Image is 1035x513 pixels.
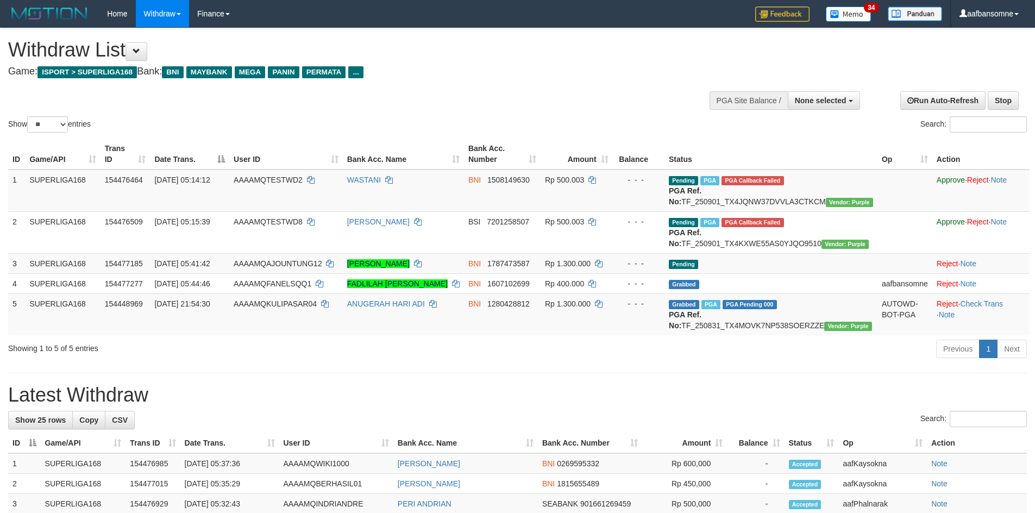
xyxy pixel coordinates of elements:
img: Feedback.jpg [755,7,810,22]
span: 34 [864,3,879,12]
span: Copy 1607102699 to clipboard [487,279,530,288]
span: [DATE] 05:15:39 [154,217,210,226]
th: Trans ID: activate to sort column ascending [101,139,150,170]
span: Vendor URL: https://trx4.1velocity.biz [824,322,871,331]
th: Status: activate to sort column ascending [785,433,839,453]
th: Action [927,433,1027,453]
a: Note [960,259,976,268]
input: Search: [950,411,1027,427]
th: ID [8,139,25,170]
span: AAAAMQFANELSQQ1 [234,279,311,288]
span: Grabbed [669,280,699,289]
div: - - - [617,216,660,227]
h4: Game: Bank: [8,66,679,77]
a: Run Auto-Refresh [900,91,986,110]
span: None selected [795,96,846,105]
td: aafKaysokna [838,453,927,474]
span: 154448969 [105,299,143,308]
a: Note [990,217,1007,226]
th: Op: activate to sort column ascending [838,433,927,453]
th: User ID: activate to sort column ascending [229,139,343,170]
span: AAAAMQTESTWD2 [234,176,303,184]
td: 1 [8,170,25,212]
a: Note [931,479,948,488]
th: Date Trans.: activate to sort column ascending [180,433,279,453]
h1: Latest Withdraw [8,384,1027,406]
a: Approve [937,217,965,226]
td: 154477015 [126,474,180,494]
span: PGA Pending [723,300,777,309]
a: Approve [937,176,965,184]
b: PGA Ref. No: [669,186,701,206]
a: [PERSON_NAME] [398,459,460,468]
td: · · [932,170,1030,212]
th: Amount: activate to sort column ascending [642,433,727,453]
span: 154477185 [105,259,143,268]
a: Note [960,279,976,288]
span: BNI [468,279,481,288]
th: Game/API: activate to sort column ascending [25,139,100,170]
span: BNI [542,459,555,468]
span: Pending [669,260,698,269]
td: 154476985 [126,453,180,474]
td: 1 [8,453,41,474]
a: Reject [937,299,958,308]
span: 154476509 [105,217,143,226]
a: Reject [967,217,989,226]
span: Copy 1280428812 to clipboard [487,299,530,308]
td: · [932,253,1030,273]
td: AAAAMQWIKI1000 [279,453,393,474]
td: 5 [8,293,25,335]
div: Showing 1 to 5 of 5 entries [8,339,423,354]
th: Bank Acc. Name: activate to sort column ascending [343,139,464,170]
span: AAAAMQAJOUNTUNG12 [234,259,322,268]
a: Copy [72,411,105,429]
td: aafbansomne [877,273,932,293]
label: Search: [920,116,1027,133]
span: Rp 400.000 [545,279,584,288]
span: MAYBANK [186,66,232,78]
span: BNI [162,66,183,78]
th: Game/API: activate to sort column ascending [41,433,126,453]
span: Accepted [789,500,821,509]
td: · [932,273,1030,293]
td: [DATE] 05:35:29 [180,474,279,494]
span: Show 25 rows [15,416,66,424]
td: [DATE] 05:37:36 [180,453,279,474]
span: BNI [468,176,481,184]
th: Status [664,139,877,170]
span: Rp 1.300.000 [545,259,591,268]
img: Button%20Memo.svg [826,7,871,22]
td: SUPERLIGA168 [25,253,100,273]
div: - - - [617,174,660,185]
th: ID: activate to sort column descending [8,433,41,453]
th: Action [932,139,1030,170]
a: [PERSON_NAME] [347,259,410,268]
span: Copy 901661269459 to clipboard [580,499,631,508]
th: Date Trans.: activate to sort column descending [150,139,229,170]
th: Bank Acc. Number: activate to sort column ascending [538,433,642,453]
a: FADLILAH [PERSON_NAME] [347,279,448,288]
a: Note [931,499,948,508]
div: PGA Site Balance / [710,91,788,110]
span: CSV [112,416,128,424]
td: SUPERLIGA168 [25,211,100,253]
th: Trans ID: activate to sort column ascending [126,433,180,453]
a: Note [990,176,1007,184]
span: Marked by aafchhiseyha [701,300,720,309]
b: PGA Ref. No: [669,228,701,248]
td: 4 [8,273,25,293]
td: 3 [8,253,25,273]
a: Reject [967,176,989,184]
td: SUPERLIGA168 [25,273,100,293]
th: Bank Acc. Number: activate to sort column ascending [464,139,541,170]
td: aafKaysokna [838,474,927,494]
img: panduan.png [888,7,942,21]
div: - - - [617,298,660,309]
a: Stop [988,91,1019,110]
td: SUPERLIGA168 [25,170,100,212]
a: Reject [937,279,958,288]
th: Amount: activate to sort column ascending [541,139,613,170]
td: TF_250901_TX4JQNW37DVVLA3CTKCM [664,170,877,212]
a: CSV [105,411,135,429]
